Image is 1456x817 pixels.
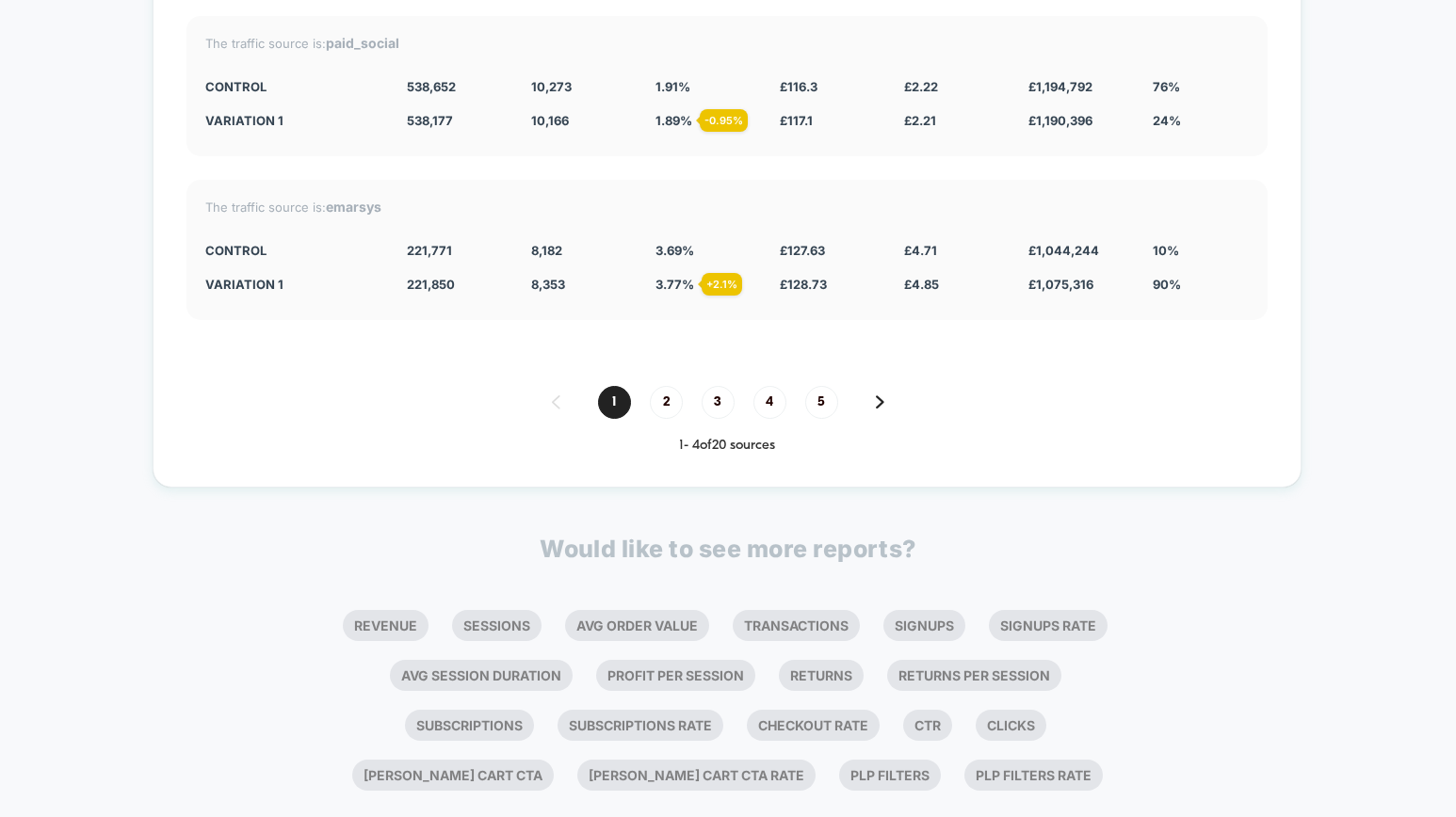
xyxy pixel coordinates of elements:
span: 1.91 % [655,79,690,94]
li: [PERSON_NAME] Cart Cta [352,760,554,791]
div: The traffic source is: [205,199,1249,215]
li: Revenue [343,610,429,641]
img: pagination forward [876,395,884,408]
span: 538,177 [407,113,453,128]
span: 1 [598,386,631,419]
span: £ 1,075,316 [1028,277,1093,292]
span: £ 4.85 [904,277,939,292]
div: CONTROL [205,243,379,258]
span: 1.89 % [655,113,692,128]
span: 221,771 [407,243,452,258]
li: Checkout Rate [747,710,880,741]
span: £ 117.1 [780,113,813,128]
li: Plp Filters [839,760,941,791]
li: Returns [779,660,864,691]
div: + 2.1 % [702,273,742,296]
span: 538,652 [407,79,456,94]
li: Avg Session Duration [390,660,573,691]
span: £ 1,190,396 [1028,113,1092,128]
strong: emarsys [326,199,381,215]
div: Variation 1 [205,277,379,292]
li: Signups Rate [989,610,1108,641]
span: 2 [650,386,683,419]
li: Profit Per Session [596,660,755,691]
div: 10% [1153,243,1249,258]
span: £ 4.71 [904,243,937,258]
span: 3 [702,386,735,419]
div: 76% [1153,79,1249,94]
li: Subscriptions Rate [558,710,723,741]
li: Subscriptions [405,710,534,741]
p: Would like to see more reports? [540,535,916,563]
span: £ 1,044,244 [1028,243,1099,258]
li: Signups [883,610,965,641]
li: Avg Order Value [565,610,709,641]
span: 4 [753,386,786,419]
span: 221,850 [407,277,455,292]
li: Ctr [903,710,952,741]
div: CONTROL [205,79,379,94]
span: 8,182 [531,243,562,258]
li: Clicks [976,710,1046,741]
span: 8,353 [531,277,565,292]
div: 1 - 4 of 20 sources [186,438,1268,454]
span: 10,273 [531,79,572,94]
span: £ 116.3 [780,79,817,94]
strong: paid_social [326,35,399,51]
span: £ 128.73 [780,277,827,292]
span: 10,166 [531,113,569,128]
li: Sessions [452,610,542,641]
li: [PERSON_NAME] Cart Cta Rate [577,760,816,791]
span: £ 2.21 [904,113,936,128]
div: 24% [1153,113,1249,128]
span: 5 [805,386,838,419]
li: Plp Filters Rate [964,760,1103,791]
span: 3.77 % [655,277,694,292]
div: Variation 1 [205,113,379,128]
div: 90% [1153,277,1249,292]
li: Returns Per Session [887,660,1061,691]
span: £ 127.63 [780,243,825,258]
span: £ 1,194,792 [1028,79,1092,94]
span: £ 2.22 [904,79,938,94]
span: 3.69 % [655,243,694,258]
div: The traffic source is: [205,35,1249,51]
div: - 0.95 % [700,109,748,132]
li: Transactions [733,610,860,641]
